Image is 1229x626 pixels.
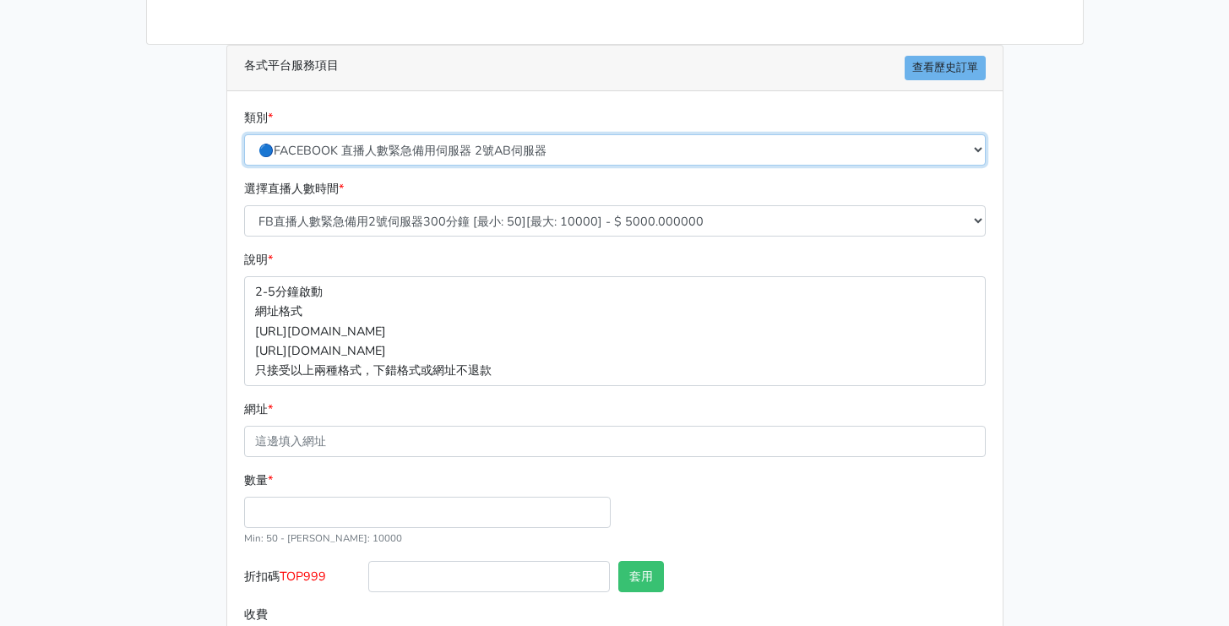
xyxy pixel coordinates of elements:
[244,179,344,199] label: 選擇直播人數時間
[618,561,664,592] button: 套用
[244,426,986,457] input: 這邊填入網址
[244,531,402,545] small: Min: 50 - [PERSON_NAME]: 10000
[227,46,1003,91] div: 各式平台服務項目
[240,561,365,599] label: 折扣碼
[905,56,986,80] a: 查看歷史訂單
[280,568,326,585] span: TOP999
[244,108,273,128] label: 類別
[244,276,986,385] p: 2-5分鐘啟動 網址格式 [URL][DOMAIN_NAME] [URL][DOMAIN_NAME] 只接受以上兩種格式，下錯格式或網址不退款
[244,471,273,490] label: 數量
[244,400,273,419] label: 網址
[244,250,273,269] label: 說明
